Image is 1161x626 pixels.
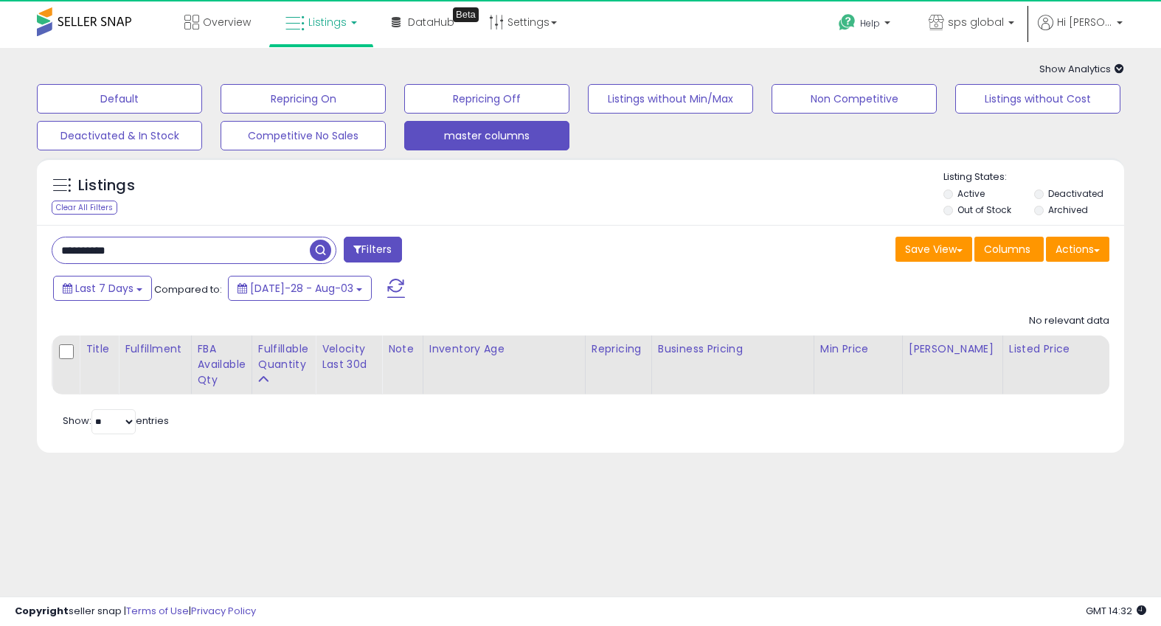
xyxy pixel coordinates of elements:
[429,341,579,357] div: Inventory Age
[37,84,202,114] button: Default
[308,15,347,29] span: Listings
[955,84,1120,114] button: Listings without Cost
[1048,187,1103,200] label: Deactivated
[191,604,256,618] a: Privacy Policy
[250,281,353,296] span: [DATE]-28 - Aug-03
[827,2,905,48] a: Help
[772,84,937,114] button: Non Competitive
[404,121,569,150] button: master columns
[1086,604,1146,618] span: 2025-08-12 14:32 GMT
[957,187,985,200] label: Active
[1009,341,1137,357] div: Listed Price
[453,7,479,22] div: Tooltip anchor
[408,15,454,29] span: DataHub
[838,13,856,32] i: Get Help
[344,237,401,262] button: Filters
[63,414,169,428] span: Show: entries
[1046,237,1109,262] button: Actions
[203,15,251,29] span: Overview
[658,341,808,357] div: Business Pricing
[258,341,309,372] div: Fulfillable Quantity
[15,605,256,619] div: seller snap | |
[221,121,386,150] button: Competitive No Sales
[228,276,372,301] button: [DATE]-28 - Aug-03
[125,341,184,357] div: Fulfillment
[126,604,189,618] a: Terms of Use
[974,237,1044,262] button: Columns
[53,276,152,301] button: Last 7 Days
[1039,62,1124,76] span: Show Analytics
[820,341,896,357] div: Min Price
[404,84,569,114] button: Repricing Off
[388,341,417,357] div: Note
[592,341,645,357] div: Repricing
[322,341,375,372] div: Velocity Last 30d
[948,15,1004,29] span: sps global
[221,84,386,114] button: Repricing On
[15,604,69,618] strong: Copyright
[198,341,246,388] div: FBA Available Qty
[909,341,997,357] div: [PERSON_NAME]
[895,237,972,262] button: Save View
[1048,204,1088,216] label: Archived
[943,170,1124,184] p: Listing States:
[957,204,1011,216] label: Out of Stock
[75,281,134,296] span: Last 7 Days
[86,341,112,357] div: Title
[984,242,1030,257] span: Columns
[37,121,202,150] button: Deactivated & In Stock
[52,201,117,215] div: Clear All Filters
[1029,314,1109,328] div: No relevant data
[1038,15,1123,48] a: Hi [PERSON_NAME]
[860,17,880,29] span: Help
[1057,15,1112,29] span: Hi [PERSON_NAME]
[154,282,222,296] span: Compared to:
[588,84,753,114] button: Listings without Min/Max
[78,175,135,196] h5: Listings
